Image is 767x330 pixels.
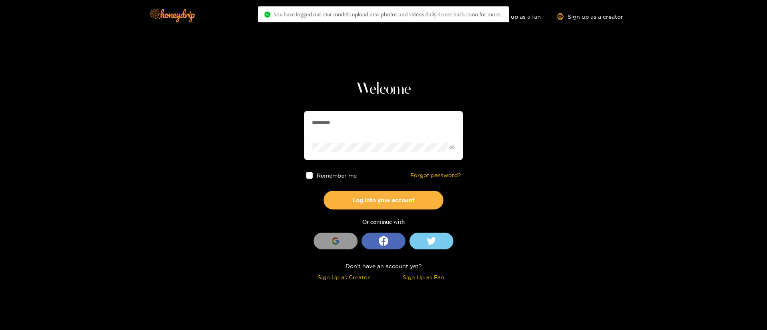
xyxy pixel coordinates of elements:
a: Sign up as a fan [486,13,541,20]
span: eye-invisible [449,145,455,150]
a: Forgot password? [410,172,461,179]
button: Log into your account [324,191,443,209]
span: You have logged out. Our models upload new photos and videos daily. Come back soon for more.. [274,11,503,18]
div: Or continue with [304,217,463,227]
span: Remember me [317,172,357,178]
div: Sign Up as Creator [306,273,382,282]
div: Sign Up as Fan [385,273,461,282]
a: Sign up as a creator [557,13,623,20]
span: check-circle [264,12,270,18]
div: Don't have an account yet? [304,261,463,271]
h1: Welcome [304,80,463,99]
